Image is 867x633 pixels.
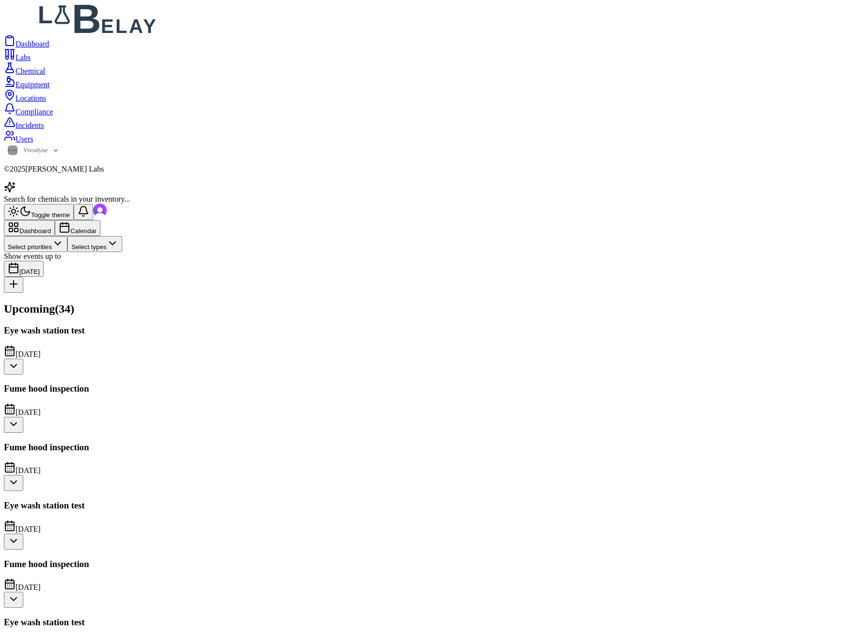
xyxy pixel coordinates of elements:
[4,500,863,550] div: Eye wash station test[DATE]Expand card
[4,417,23,433] button: Expand card
[4,236,67,252] button: Select priorities
[16,525,41,533] span: [DATE]
[4,103,863,116] a: Compliance
[4,302,863,316] h2: Upcoming
[16,121,44,129] span: Incidents
[4,195,130,203] span: Search for chemicals in your inventory...
[4,48,863,62] a: Labs
[4,283,23,291] a: Add Task
[93,204,107,217] button: Open user button
[16,80,49,89] span: Equipment
[4,143,64,157] button: Open organization switcher
[16,408,41,416] span: [DATE]
[55,302,74,315] span: ( 34 )
[4,130,863,143] a: Users
[4,277,23,293] button: Add Task
[16,94,46,102] span: Locations
[4,89,863,103] a: Locations
[4,442,863,491] div: Fume hood inspection[DATE]Expand card
[4,442,863,453] h3: Fume hood inspection
[67,236,122,252] button: Select types
[16,466,41,475] span: [DATE]
[8,145,17,155] img: Vivodyne
[4,62,863,76] a: Chemical
[4,500,863,511] h3: Eye wash station test
[74,204,93,220] button: Messages
[4,534,23,550] button: Expand card
[93,204,107,217] img: Lois Tolvinski
[4,617,863,628] h3: Eye wash station test
[4,261,44,277] button: [DATE]
[4,559,863,608] div: Fume hood inspection[DATE]Expand card
[16,350,41,358] span: [DATE]
[4,325,863,375] div: Eye wash station test[DATE]Expand card
[16,67,45,75] span: Chemical
[4,559,863,570] h3: Fume hood inspection
[4,116,863,130] a: Incidents
[4,475,23,491] button: Expand card
[4,204,74,220] button: Toggle theme
[16,53,31,62] span: Labs
[71,243,107,251] span: Select types
[16,583,41,591] span: [DATE]
[4,165,863,174] p: © 2025 [PERSON_NAME] Labs
[16,135,33,143] span: Users
[31,211,70,219] span: Toggle theme
[8,243,52,251] span: Select priorities
[4,592,23,608] button: Expand card
[4,220,55,236] button: Dashboard
[4,359,23,375] button: Expand card
[55,220,100,236] button: Calendar
[4,35,863,48] a: Dashboard
[4,76,863,89] a: Equipment
[23,146,48,155] span: Vivodyne
[4,252,61,260] span: Show events up to
[4,4,246,33] img: Lab Belay Logo
[16,108,53,116] span: Compliance
[4,325,863,336] h3: Eye wash station test
[16,40,49,48] span: Dashboard
[4,383,863,433] div: Fume hood inspection[DATE]Expand card
[4,383,863,394] h3: Fume hood inspection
